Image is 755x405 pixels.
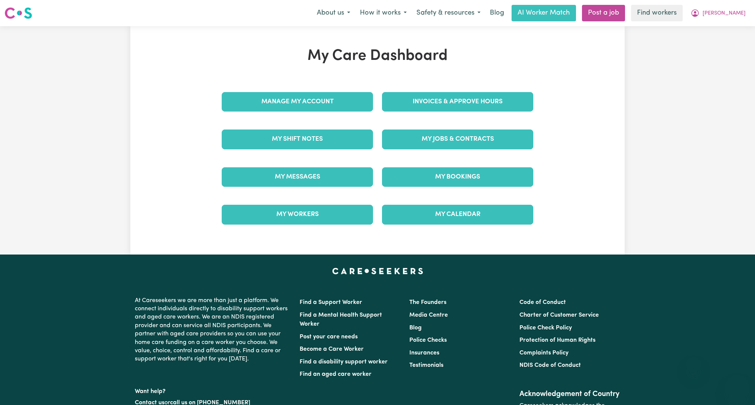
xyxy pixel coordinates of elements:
[519,312,599,318] a: Charter of Customer Service
[686,357,701,372] iframe: Close message
[135,384,291,396] p: Want help?
[382,92,533,112] a: Invoices & Approve Hours
[631,5,683,21] a: Find workers
[300,371,372,377] a: Find an aged care worker
[409,362,443,368] a: Testimonials
[412,5,485,21] button: Safety & resources
[222,92,373,112] a: Manage My Account
[519,337,595,343] a: Protection of Human Rights
[409,337,447,343] a: Police Checks
[222,205,373,224] a: My Workers
[382,167,533,187] a: My Bookings
[312,5,355,21] button: About us
[519,350,568,356] a: Complaints Policy
[409,312,448,318] a: Media Centre
[725,375,749,399] iframe: Button to launch messaging window
[222,167,373,187] a: My Messages
[686,5,751,21] button: My Account
[217,47,538,65] h1: My Care Dashboard
[519,362,581,368] a: NDIS Code of Conduct
[382,130,533,149] a: My Jobs & Contracts
[409,350,439,356] a: Insurances
[485,5,509,21] a: Blog
[300,334,358,340] a: Post your care needs
[519,325,572,331] a: Police Check Policy
[409,325,422,331] a: Blog
[519,299,566,305] a: Code of Conduct
[582,5,625,21] a: Post a job
[409,299,446,305] a: The Founders
[4,4,32,22] a: Careseekers logo
[135,293,291,366] p: At Careseekers we are more than just a platform. We connect individuals directly to disability su...
[382,205,533,224] a: My Calendar
[300,299,362,305] a: Find a Support Worker
[519,390,620,399] h2: Acknowledgement of Country
[512,5,576,21] a: AI Worker Match
[300,359,388,365] a: Find a disability support worker
[300,346,364,352] a: Become a Care Worker
[4,6,32,20] img: Careseekers logo
[332,268,423,274] a: Careseekers home page
[300,312,382,327] a: Find a Mental Health Support Worker
[703,9,746,18] span: [PERSON_NAME]
[355,5,412,21] button: How it works
[222,130,373,149] a: My Shift Notes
